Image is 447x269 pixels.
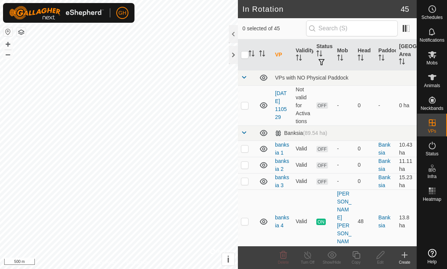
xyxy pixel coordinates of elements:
[295,260,320,265] div: Turn Off
[275,214,289,228] a: banksia 4
[344,260,368,265] div: Copy
[242,5,401,14] h2: In Rotation
[259,52,265,58] p-sorticon: Activate to sort
[355,173,375,189] td: 0
[337,190,352,253] div: [PERSON_NAME] [PERSON_NAME]
[306,20,398,36] input: Search (S)
[275,130,327,136] div: Banksia
[375,39,396,70] th: Paddock
[378,214,391,228] a: Banksia
[399,59,405,66] p-sorticon: Activate to sort
[275,75,414,81] div: VPs with NO Physical Paddock
[355,157,375,173] td: 0
[278,260,289,264] span: Delete
[375,85,396,125] td: -
[275,142,289,156] a: banksia 1
[3,27,13,36] button: Reset Map
[293,157,314,173] td: Valid
[293,173,314,189] td: Valid
[427,61,438,65] span: Mobs
[316,219,325,225] span: ON
[249,52,255,58] p-sorticon: Activate to sort
[275,158,289,172] a: banksia 2
[293,39,314,70] th: Validity
[313,39,334,70] th: Status
[425,152,438,156] span: Status
[368,260,392,265] div: Edit
[337,56,343,62] p-sorticon: Activate to sort
[392,260,417,265] div: Create
[3,40,13,49] button: +
[242,25,306,33] span: 0 selected of 45
[396,173,417,189] td: 15.23 ha
[355,189,375,253] td: 48
[275,90,287,120] a: [DATE] 110529
[9,6,104,20] img: Gallagher Logo
[396,39,417,70] th: [GEOGRAPHIC_DATA] Area
[428,129,436,133] span: VPs
[222,253,234,266] button: i
[417,246,447,267] a: Help
[89,259,117,266] a: Privacy Policy
[17,28,26,37] button: Map Layers
[334,39,355,70] th: Mob
[227,254,230,264] span: i
[275,174,289,188] a: banksia 3
[293,189,314,253] td: Valid
[396,189,417,253] td: 13.8 ha
[420,38,444,42] span: Notifications
[127,259,149,266] a: Contact Us
[378,158,391,172] a: Banksia
[401,3,409,15] span: 45
[355,141,375,157] td: 0
[316,146,328,152] span: OFF
[272,39,293,70] th: VP
[303,130,327,136] span: (89.54 ha)
[293,85,314,125] td: Not valid for Activations
[423,197,441,202] span: Heatmap
[424,83,440,88] span: Animals
[427,174,436,179] span: Infra
[396,157,417,173] td: 11.11 ha
[420,106,443,111] span: Neckbands
[378,142,391,156] a: Banksia
[316,52,322,58] p-sorticon: Activate to sort
[396,141,417,157] td: 10.43 ha
[427,260,437,264] span: Help
[378,56,384,62] p-sorticon: Activate to sort
[337,102,352,109] div: -
[316,162,328,169] span: OFF
[320,260,344,265] div: Show/Hide
[119,9,127,17] span: GH
[3,50,13,59] button: –
[355,85,375,125] td: 0
[396,85,417,125] td: 0 ha
[358,56,364,62] p-sorticon: Activate to sort
[316,102,328,109] span: OFF
[293,141,314,157] td: Valid
[316,178,328,185] span: OFF
[421,15,442,20] span: Schedules
[296,56,302,62] p-sorticon: Activate to sort
[337,145,352,153] div: -
[355,39,375,70] th: Head
[378,174,391,188] a: Banksia
[337,177,352,185] div: -
[337,161,352,169] div: -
